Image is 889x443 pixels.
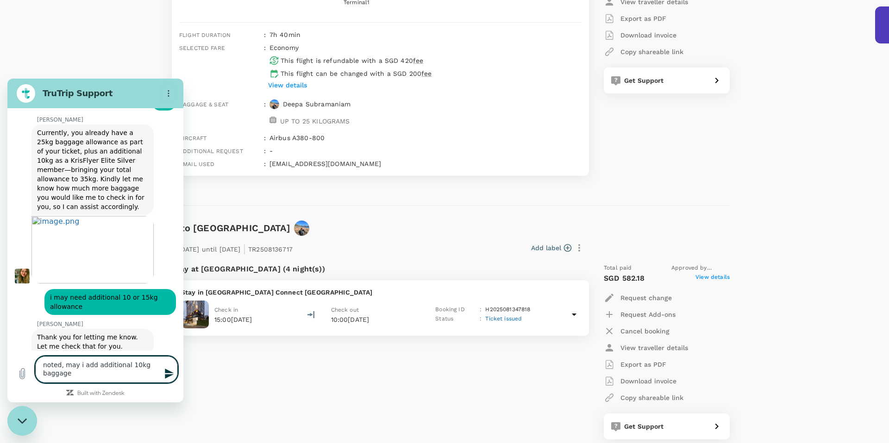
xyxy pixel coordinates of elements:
img: avatar-6405acff242b0.jpeg [269,99,279,109]
p: [PERSON_NAME] [30,242,176,249]
button: Copy shareable link [604,389,683,406]
span: fee [413,57,423,64]
span: Email used [179,161,215,167]
span: Flight duration [179,32,231,38]
div: : [260,39,266,96]
span: Thank you for letting me know. Let me check that for you. [30,255,132,271]
p: H2025081347818 [485,305,530,314]
iframe: To enrich screen reader interactions, please activate Accessibility in Grammarly extension settings [7,79,183,402]
button: Copy shareable link [604,43,683,60]
span: Aircraft [179,135,207,142]
div: : [260,155,266,168]
span: Total paid [604,264,632,273]
p: Request change [620,293,672,302]
p: : [480,305,482,314]
p: This flight is refundable with a SGD 420 [281,56,423,65]
button: Request Add-ons [604,306,676,323]
p: Copy shareable link [620,393,683,402]
iframe: To enrich screen reader interactions, please activate Accessibility in Grammarly extension settings [7,406,37,436]
div: : [260,96,266,129]
span: Get Support [624,77,664,84]
p: Download invoice [620,31,676,40]
a: Image shared. Ask your agent for more context, if required. Open in new tab. [24,137,146,205]
span: Check in [214,307,238,313]
span: fee [421,70,432,77]
span: Additional request [179,148,243,154]
div: : [260,142,266,155]
div: Airbus A380-800 [266,129,582,142]
p: Copy shareable link [620,47,683,56]
p: Download invoice [620,376,676,386]
span: Check out [331,307,359,313]
button: Send message [152,286,170,304]
button: View details [266,78,309,92]
img: image.png [24,137,146,205]
p: This flight can be changed with a SGD 200 [281,69,432,78]
button: Add label [531,243,571,252]
img: Citadines Connect Syd Airport [181,301,209,328]
button: Export as PDF [604,356,666,373]
button: Cancel booking [604,323,670,339]
span: Get Support [624,423,664,430]
a: Built with Zendesk: Visit the Zendesk website in a new tab [70,312,117,318]
p: Booking ID [435,305,476,314]
button: Request change [604,289,672,306]
span: i may need additional 10 or 15kg allowance [43,215,152,232]
button: Download invoice [604,373,676,389]
p: From [DATE] until [DATE] TR2508136717 [159,240,293,256]
textarea: To enrich screen reader interactions, please activate Accessibility in Grammarly extension settings [28,277,170,304]
h6: Trip to [GEOGRAPHIC_DATA] [159,221,290,235]
p: Stay at [GEOGRAPHIC_DATA] (4 night(s)) [172,264,325,275]
p: View details [268,80,307,90]
p: SGD 582.18 [604,273,645,284]
button: View traveller details [604,339,688,356]
p: Cancel booking [620,326,670,336]
span: Selected fare [179,45,225,51]
span: Ticket issued [485,315,522,322]
span: Baggage & seat [179,101,228,108]
p: 10:00[DATE] [331,315,419,324]
button: Download invoice [604,27,676,43]
span: Approved by [671,264,730,273]
p: UP TO 25 KILOGRAMS [280,117,350,126]
p: Request Add-ons [620,310,676,319]
span: View details [695,273,730,284]
p: View traveller details [620,343,688,352]
p: economy [269,43,299,52]
img: avatar-6405acff242b0.jpeg [294,221,309,236]
p: Stay in [GEOGRAPHIC_DATA] Connect [GEOGRAPHIC_DATA] [181,288,580,297]
p: : [480,314,482,324]
div: : [260,26,266,39]
button: Export as PDF [604,10,666,27]
p: Export as PDF [620,360,666,369]
p: Status [435,314,476,324]
div: : [260,129,266,142]
button: Upload file [6,286,24,304]
p: 7h 40min [269,30,582,39]
span: | [243,242,246,255]
p: Deepa Subramaniam [283,99,351,109]
div: - [266,142,582,155]
p: 15:00[DATE] [214,315,252,324]
p: Export as PDF [620,14,666,23]
p: [EMAIL_ADDRESS][DOMAIN_NAME] [269,159,582,168]
img: baggage-icon [269,117,276,123]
